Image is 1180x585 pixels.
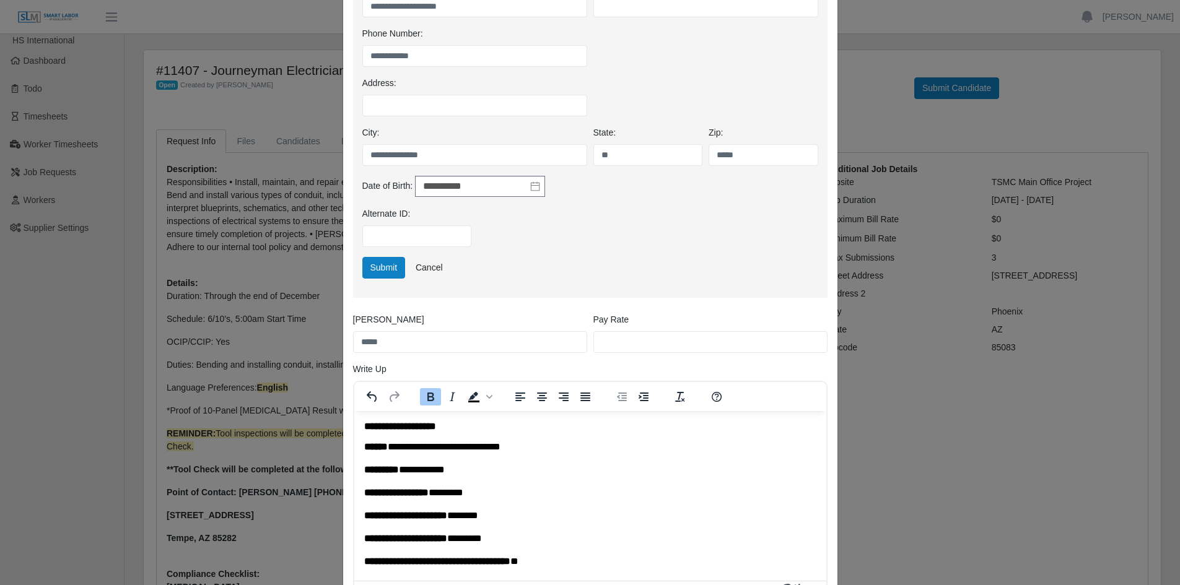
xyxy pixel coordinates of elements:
[354,411,826,581] iframe: Rich Text Area
[593,313,629,326] label: Pay Rate
[442,388,463,405] button: Italic
[709,126,723,139] label: Zip:
[362,207,411,220] label: Alternate ID:
[553,388,574,405] button: Align right
[463,388,494,405] div: Background color Black
[593,126,616,139] label: State:
[362,257,406,279] button: Submit
[383,388,404,405] button: Redo
[670,388,691,405] button: Clear formatting
[353,363,387,376] label: Write Up
[362,180,413,193] label: Date of Birth:
[408,257,451,279] a: Cancel
[531,388,553,405] button: Align center
[362,388,383,405] button: Undo
[362,27,423,40] label: Phone Number:
[575,388,596,405] button: Justify
[510,388,531,405] button: Align left
[362,77,396,90] label: Address:
[420,388,441,405] button: Bold
[353,313,424,326] label: [PERSON_NAME]
[362,126,380,139] label: City:
[706,388,727,405] button: Help
[10,10,462,452] body: Rich Text Area. Press ALT-0 for help.
[633,388,654,405] button: Increase indent
[611,388,632,405] button: Decrease indent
